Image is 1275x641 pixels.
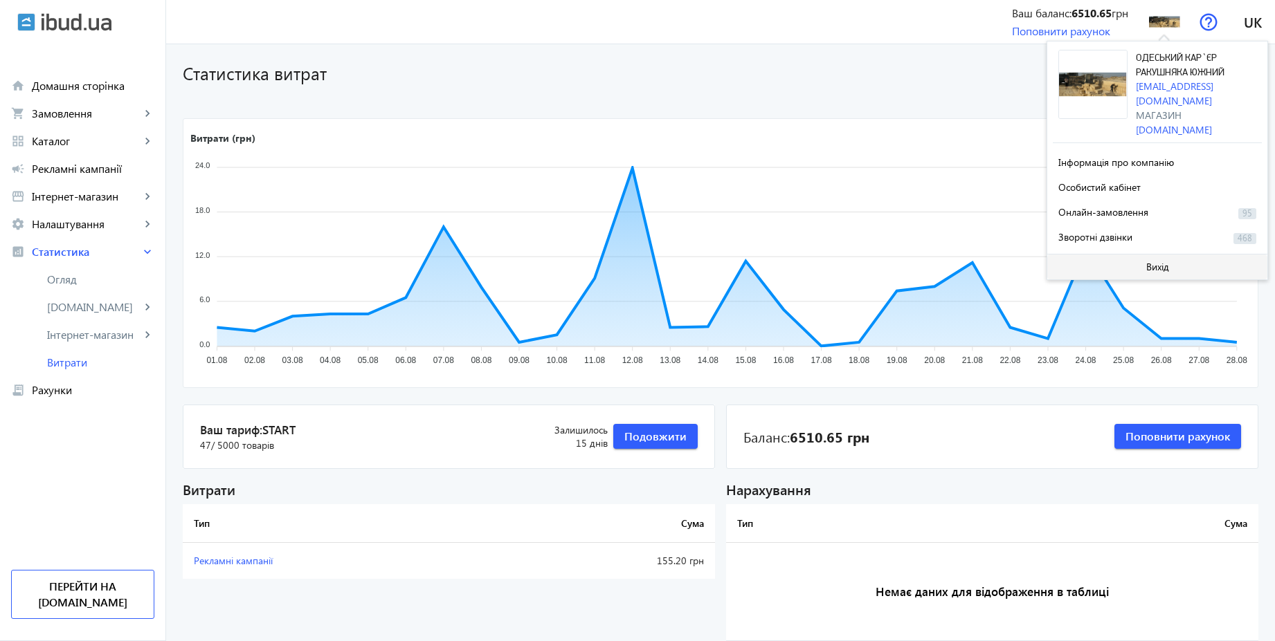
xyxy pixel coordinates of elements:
button: Вихід [1047,254,1267,279]
mat-icon: analytics [11,245,25,259]
th: Сума [498,504,715,543]
tspan: 11.08 [584,356,605,366]
span: 468 [1233,233,1256,244]
tspan: 26.08 [1151,356,1172,366]
div: Баланс: [743,427,869,446]
span: Інформація про компанію [1058,156,1174,169]
div: 15 днів [523,423,608,450]
span: Start [262,422,296,437]
tspan: 06.08 [395,356,416,366]
tspan: 18.08 [849,356,869,366]
button: Зворотні дзвінки468 [1053,223,1262,248]
span: Каталог [32,134,141,148]
tspan: 05.08 [358,356,379,366]
tspan: 17.08 [811,356,832,366]
mat-icon: campaign [11,162,25,176]
button: Подовжити [613,424,698,449]
th: Тип [726,504,970,543]
tspan: 25.08 [1113,356,1134,366]
mat-icon: keyboard_arrow_right [141,245,154,259]
tspan: 19.08 [887,356,907,366]
span: Зворотні дзвінки [1058,230,1132,243]
tspan: 12.08 [622,356,643,366]
mat-icon: keyboard_arrow_right [141,134,154,148]
span: 95 [1238,208,1256,219]
tspan: 22.08 [1000,356,1020,366]
tspan: 15.08 [735,356,756,366]
tspan: 02.08 [244,356,265,366]
mat-icon: grid_view [11,134,25,148]
td: 155.20 грн [498,543,715,579]
span: Ваш тариф: [200,422,523,438]
tspan: 24.08 [1076,356,1096,366]
th: Тип [183,504,498,543]
tspan: 20.08 [924,356,945,366]
button: Поповнити рахунок [1114,424,1241,449]
tspan: 10.08 [547,356,568,366]
span: Домашня сторінка [32,79,154,93]
button: Особистий кабінет [1053,174,1262,198]
img: 1300166a14a8d355c84540454923792-e1d38cc68e.PNG [1058,50,1128,119]
th: Сума [970,504,1258,543]
img: ibud_text.svg [42,13,111,31]
tspan: 28.08 [1227,356,1247,366]
span: Особистий кабінет [1058,180,1141,194]
span: Замовлення [32,106,141,120]
tspan: 21.08 [962,356,983,366]
div: Витрати [183,480,715,499]
a: Перейти на [DOMAIN_NAME] [11,570,154,619]
span: / 5000 товарів [211,438,274,452]
tspan: 07.08 [433,356,454,366]
tspan: 09.08 [509,356,530,366]
span: Поповнити рахунок [1125,429,1230,444]
tspan: 08.08 [471,356,491,366]
b: 6510.65 грн [790,427,869,446]
mat-icon: keyboard_arrow_right [141,106,154,120]
mat-icon: keyboard_arrow_right [141,189,154,203]
button: Інформація про компанію [1053,149,1262,174]
tspan: 16.08 [773,356,794,366]
span: Рекламні кампанії [194,554,273,567]
span: Інтернет-магазин [47,328,141,342]
tspan: 04.08 [320,356,341,366]
tspan: 27.08 [1188,356,1209,366]
mat-icon: keyboard_arrow_right [141,300,154,314]
mat-icon: settings [11,217,25,231]
span: Статистика [32,245,141,259]
img: 1300166a14a8d355c84540454923792-e1d38cc68e.PNG [1149,6,1180,37]
span: 47 [200,438,274,452]
img: help.svg [1200,13,1218,31]
tspan: 14.08 [698,356,718,366]
span: Рахунки [32,383,154,397]
span: Рекламні кампанії [32,162,154,176]
a: [DOMAIN_NAME] [1136,123,1212,136]
span: ОДЕСЬКИЙ КАР`ЄР РАКУШНЯКА ЮЖНИЙ [1136,53,1224,77]
mat-icon: home [11,79,25,93]
tspan: 12.0 [195,251,210,259]
tspan: 0.0 [199,340,210,349]
text: Витрати (грн) [190,131,255,145]
span: Подовжити [624,429,687,444]
span: [DOMAIN_NAME] [47,300,141,314]
span: Витрати [47,355,154,369]
span: Інтернет-магазин [32,189,141,203]
mat-icon: keyboard_arrow_right [141,328,154,342]
div: Нарахування [726,480,1258,499]
tspan: 24.0 [195,162,210,170]
span: uk [1244,13,1262,30]
button: Онлайн-замовлення95 [1053,198,1262,223]
mat-icon: storefront [11,189,25,203]
tspan: 13.08 [660,356,680,366]
h3: Немає даних для відображення в таблиці [726,543,1258,641]
div: Магазин [1136,108,1262,122]
a: Поповнити рахунок [1012,24,1110,38]
span: Огляд [47,272,154,286]
tspan: 23.08 [1038,356,1058,366]
img: ibud.svg [17,13,35,31]
span: Онлайн-замовлення [1058,205,1148,219]
span: Вихід [1146,261,1169,272]
span: Налаштування [32,217,141,231]
tspan: 18.0 [195,206,210,214]
mat-icon: shopping_cart [11,106,25,120]
mat-icon: receipt_long [11,383,25,397]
